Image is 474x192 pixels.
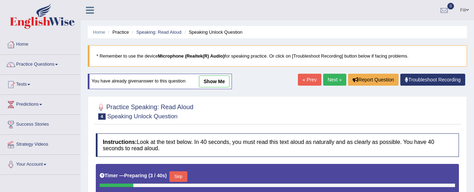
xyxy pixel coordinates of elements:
b: 3 / 40s [150,173,165,178]
a: Home [93,29,105,35]
a: Strategy Videos [0,135,80,152]
b: ( [148,173,150,178]
b: Instructions: [103,139,137,145]
a: Your Account [0,155,80,172]
a: Speaking: Read Aloud [136,29,181,35]
a: Home [0,35,80,52]
b: ) [165,173,167,178]
b: Preparing [124,173,147,178]
a: Practice Questions [0,55,80,72]
a: Tests [0,75,80,92]
a: Predictions [0,95,80,112]
h4: Look at the text below. In 40 seconds, you must read this text aloud as naturally and as clearly ... [96,133,459,157]
span: 0 [447,3,454,9]
a: Next » [323,74,346,86]
a: Success Stories [0,115,80,132]
blockquote: * Remember to use the device for speaking practice. Or click on [Troubleshoot Recording] button b... [88,45,467,67]
button: Skip [169,171,187,182]
a: show me [199,75,229,87]
span: 4 [98,113,106,120]
li: Speaking Unlock Question [183,29,242,35]
a: Troubleshoot Recording [400,74,465,86]
h2: Practice Speaking: Read Aloud [96,102,193,120]
b: Microphone (Realtek(R) Audio) [158,53,225,59]
div: You have already given answer to this question [88,74,232,89]
h5: Timer — [100,173,167,178]
button: Report Question [348,74,399,86]
small: Speaking Unlock Question [107,113,178,120]
a: « Prev [298,74,321,86]
li: Practice [106,29,129,35]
